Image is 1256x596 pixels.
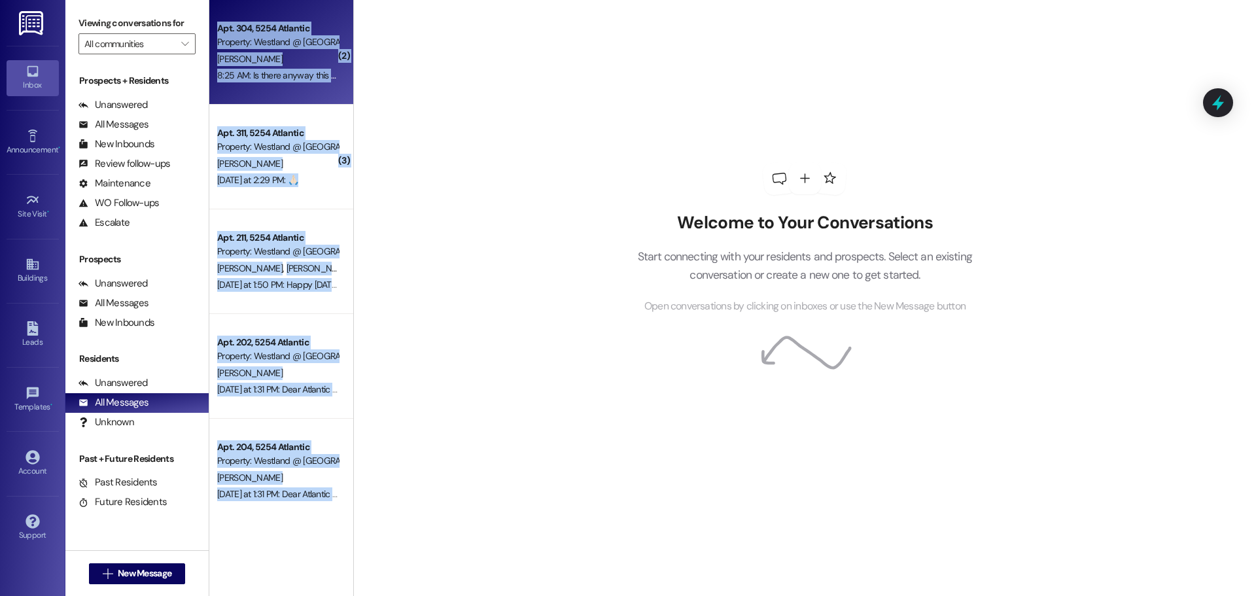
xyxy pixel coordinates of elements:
[78,98,148,112] div: Unanswered
[65,352,209,366] div: Residents
[217,53,283,65] span: [PERSON_NAME]
[78,13,196,33] label: Viewing conversations for
[217,174,298,186] div: [DATE] at 2:29 PM: 🙏🏻
[217,349,338,363] div: Property: Westland @ [GEOGRAPHIC_DATA] (3283)
[78,316,154,330] div: New Inbounds
[7,446,59,482] a: Account
[7,317,59,353] a: Leads
[78,157,170,171] div: Review follow-ups
[50,400,52,410] span: •
[217,69,407,81] div: 8:25 AM: Is there anyway this could be removed ?
[84,33,175,54] input: All communities
[618,247,992,285] p: Start connecting with your residents and prospects. Select an existing conversation or create a n...
[7,189,59,224] a: Site Visit •
[78,296,148,310] div: All Messages
[65,452,209,466] div: Past + Future Residents
[78,415,134,429] div: Unknown
[217,126,338,140] div: Apt. 311, 5254 Atlantic
[217,245,338,258] div: Property: Westland @ [GEOGRAPHIC_DATA] (3283)
[118,567,171,580] span: New Message
[78,396,148,410] div: All Messages
[217,140,338,154] div: Property: Westland @ [GEOGRAPHIC_DATA] (3283)
[47,207,49,217] span: •
[78,177,150,190] div: Maintenance
[217,440,338,454] div: Apt. 204, 5254 Atlantic
[217,472,283,483] span: [PERSON_NAME]
[7,382,59,417] a: Templates •
[7,253,59,289] a: Buildings
[217,231,338,245] div: Apt. 211, 5254 Atlantic
[78,216,130,230] div: Escalate
[58,143,60,152] span: •
[78,196,159,210] div: WO Follow-ups
[286,262,351,274] span: [PERSON_NAME]
[644,298,966,315] span: Open conversations by clicking on inboxes or use the New Message button
[78,137,154,151] div: New Inbounds
[217,262,287,274] span: [PERSON_NAME]
[89,563,186,584] button: New Message
[217,367,283,379] span: [PERSON_NAME]
[217,35,338,49] div: Property: Westland @ [GEOGRAPHIC_DATA] (3283)
[7,510,59,546] a: Support
[217,158,283,169] span: [PERSON_NAME]
[19,11,46,35] img: ResiDesk Logo
[618,213,992,234] h2: Welcome to Your Conversations
[78,476,158,489] div: Past Residents
[103,569,113,579] i: 
[7,60,59,96] a: Inbox
[78,376,148,390] div: Unanswered
[65,253,209,266] div: Prospects
[217,336,338,349] div: Apt. 202, 5254 Atlantic
[217,454,338,468] div: Property: Westland @ [GEOGRAPHIC_DATA] (3283)
[78,495,167,509] div: Future Residents
[217,22,338,35] div: Apt. 304, 5254 Atlantic
[65,74,209,88] div: Prospects + Residents
[78,277,148,290] div: Unanswered
[78,118,148,131] div: All Messages
[181,39,188,49] i: 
